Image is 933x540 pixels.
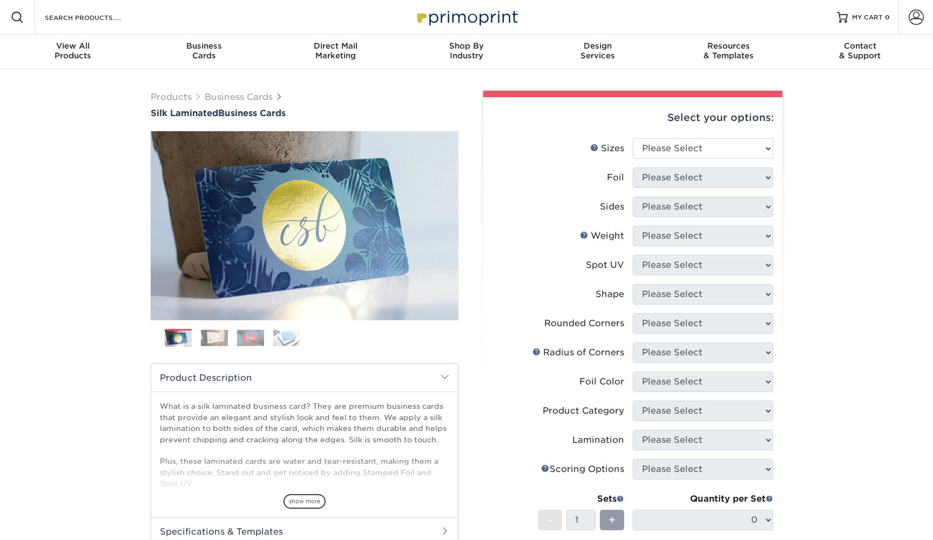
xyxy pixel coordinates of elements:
[579,375,624,388] div: Foil Color
[8,41,139,51] span: View All
[201,329,228,346] img: Business Cards 02
[852,13,883,22] span: MY CART
[401,41,532,60] div: Industry
[609,512,616,528] span: +
[543,404,624,417] div: Product Category
[270,41,401,51] span: Direct Mail
[607,171,624,184] div: Foil
[8,35,139,69] a: View AllProducts
[532,35,663,69] a: DesignServices
[572,434,624,447] div: Lamination
[663,41,794,60] div: & Templates
[885,13,890,21] span: 0
[547,512,552,528] span: -
[151,108,218,118] span: Silk Laminated
[596,288,624,301] div: Shape
[273,329,300,346] img: Business Cards 04
[580,230,624,242] div: Weight
[270,41,401,60] div: Marketing
[663,41,794,51] span: Resources
[663,35,794,69] a: Resources& Templates
[165,325,192,352] img: Business Cards 01
[590,142,624,155] div: Sizes
[794,41,925,51] span: Contact
[413,5,520,29] img: Primoprint
[492,97,774,138] div: Select your options:
[382,325,409,352] img: Business Cards 07
[532,41,663,51] span: Design
[151,92,192,102] a: Products
[151,108,458,118] a: Silk LaminatedBusiness Cards
[151,364,458,391] h2: Product Description
[8,41,139,60] div: Products
[139,35,270,69] a: BusinessCards
[401,41,532,51] span: Shop By
[44,11,149,24] input: SEARCH PRODUCTS.....
[237,329,264,346] img: Business Cards 03
[633,492,773,505] div: Quantity per Set
[401,35,532,69] a: Shop ByIndustry
[270,35,401,69] a: Direct MailMarketing
[151,72,458,380] img: Silk Laminated 01
[794,35,925,69] a: Contact& Support
[418,325,445,352] img: Business Cards 08
[151,108,458,118] h1: Business Cards
[586,259,624,272] div: Spot UV
[532,41,663,60] div: Services
[541,463,624,476] div: Scoring Options
[532,346,624,359] div: Radius of Corners
[544,317,624,330] div: Rounded Corners
[309,325,336,352] img: Business Cards 05
[794,41,925,60] div: & Support
[139,41,270,51] span: Business
[600,200,624,213] div: Sides
[139,41,270,60] div: Cards
[538,492,624,505] div: Sets
[205,92,273,102] a: Business Cards
[346,325,373,352] img: Business Cards 06
[283,494,326,509] span: show more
